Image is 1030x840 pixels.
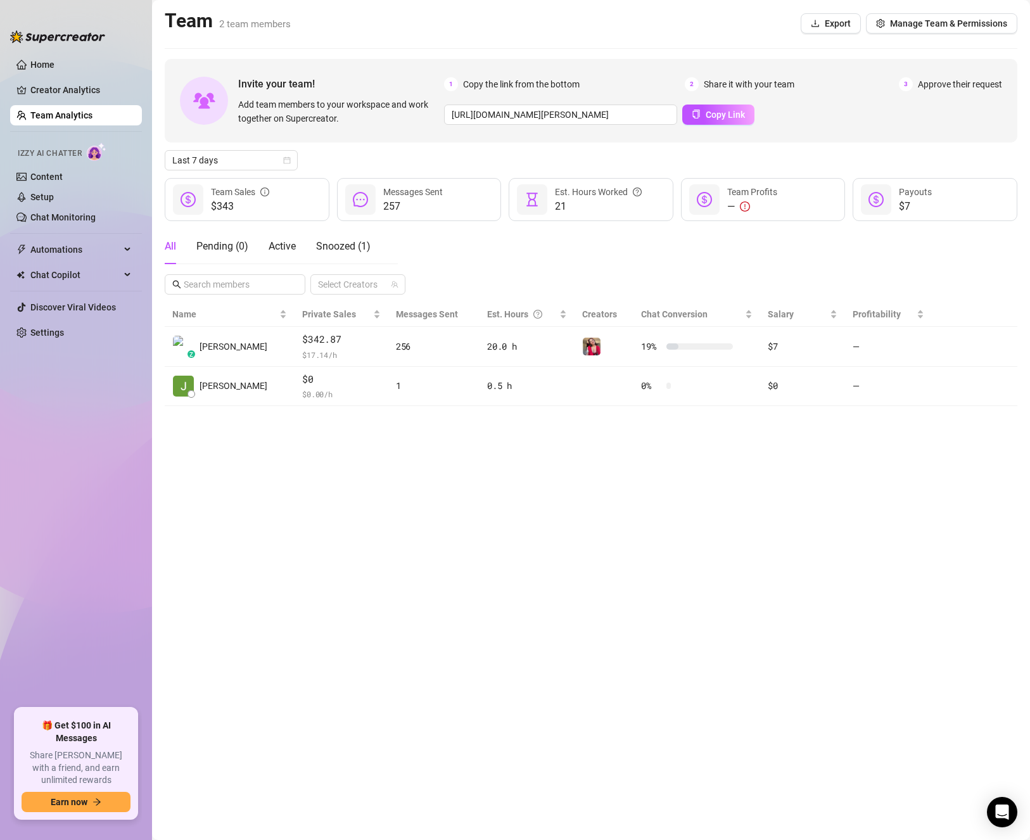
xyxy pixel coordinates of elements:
span: dollar-circle [181,192,196,207]
span: Izzy AI Chatter [18,148,82,160]
div: 0.5 h [487,379,567,393]
button: Earn nowarrow-right [22,792,130,812]
span: question-circle [533,307,542,321]
button: Export [801,13,861,34]
div: Open Intercom Messenger [987,797,1017,827]
span: Last 7 days [172,151,290,170]
span: Chat Copilot [30,265,120,285]
a: Settings [30,328,64,338]
span: Copy Link [706,110,745,120]
a: Setup [30,192,54,202]
span: calendar [283,156,291,164]
span: thunderbolt [16,245,27,255]
span: setting [876,19,885,28]
span: 3 [899,77,913,91]
img: Jessica [173,376,194,397]
span: arrow-right [92,798,101,806]
span: Team Profits [727,187,777,197]
span: $ 0.00 /h [302,388,381,400]
span: 19 % [641,340,661,353]
span: Private Sales [302,309,356,319]
div: — [727,199,777,214]
div: $0 [768,379,838,393]
span: dollar-circle [697,192,712,207]
div: Team Sales [211,185,269,199]
span: 257 [383,199,443,214]
span: Share [PERSON_NAME] with a friend, and earn unlimited rewards [22,749,130,787]
div: $7 [768,340,838,353]
span: 🎁 Get $100 in AI Messages [22,720,130,744]
a: Discover Viral Videos [30,302,116,312]
div: 20.0 h [487,340,567,353]
img: AI Chatter [87,143,106,161]
span: Chat Conversion [641,309,708,319]
span: search [172,280,181,289]
button: Copy Link [682,105,754,125]
td: — [845,327,932,367]
span: dollar-circle [868,192,884,207]
div: z [188,350,195,358]
a: Creator Analytics [30,80,132,100]
span: $7 [899,199,932,214]
span: $0 [302,372,381,387]
span: Payouts [899,187,932,197]
span: Copy the link from the bottom [463,77,580,91]
span: Share it with your team [704,77,794,91]
span: message [353,192,368,207]
a: Chat Monitoring [30,212,96,222]
a: Team Analytics [30,110,92,120]
div: 1 [396,379,472,393]
img: Chat Copilot [16,270,25,279]
div: Pending ( 0 ) [196,239,248,254]
span: Manage Team & Permissions [890,18,1007,29]
input: Search members [184,277,288,291]
span: [PERSON_NAME] [200,340,267,353]
span: info-circle [260,185,269,199]
div: Est. Hours Worked [555,185,642,199]
span: Name [172,307,277,321]
span: $343 [211,199,269,214]
span: $ 17.14 /h [302,348,381,361]
span: $342.87 [302,332,381,347]
div: All [165,239,176,254]
a: Home [30,60,54,70]
span: Salary [768,309,794,319]
span: hourglass [525,192,540,207]
a: Content [30,172,63,182]
h2: Team [165,9,291,33]
span: question-circle [633,185,642,199]
span: Profitability [853,309,901,319]
span: copy [692,110,701,118]
span: [PERSON_NAME] [200,379,267,393]
th: Name [165,302,295,327]
span: 1 [444,77,458,91]
span: Export [825,18,851,29]
span: Invite your team! [238,76,444,92]
span: Automations [30,239,120,260]
span: Add team members to your workspace and work together on Supercreator. [238,98,439,125]
img: Lhui Bernardo [173,336,194,357]
img: Estefania [583,338,601,355]
span: team [391,281,398,288]
img: logo-BBDzfeDw.svg [10,30,105,43]
span: Messages Sent [383,187,443,197]
span: download [811,19,820,28]
th: Creators [575,302,633,327]
span: Approve their request [918,77,1002,91]
span: 0 % [641,379,661,393]
span: Messages Sent [396,309,458,319]
span: Earn now [51,797,87,807]
span: exclamation-circle [740,201,750,212]
td: — [845,367,932,407]
span: Active [269,240,296,252]
span: 2 team members [219,18,291,30]
div: 256 [396,340,472,353]
span: 2 [685,77,699,91]
button: Manage Team & Permissions [866,13,1017,34]
span: Snoozed ( 1 ) [316,240,371,252]
span: 21 [555,199,642,214]
div: Est. Hours [487,307,557,321]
